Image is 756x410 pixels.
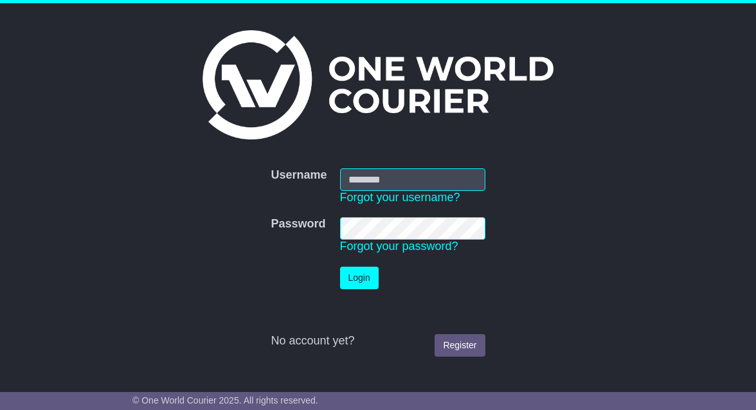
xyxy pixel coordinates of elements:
[271,217,325,231] label: Password
[271,168,327,183] label: Username
[132,395,318,406] span: © One World Courier 2025. All rights reserved.
[340,191,460,204] a: Forgot your username?
[340,240,458,253] a: Forgot your password?
[340,267,379,289] button: Login
[271,334,485,348] div: No account yet?
[435,334,485,357] a: Register
[203,30,553,139] img: One World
